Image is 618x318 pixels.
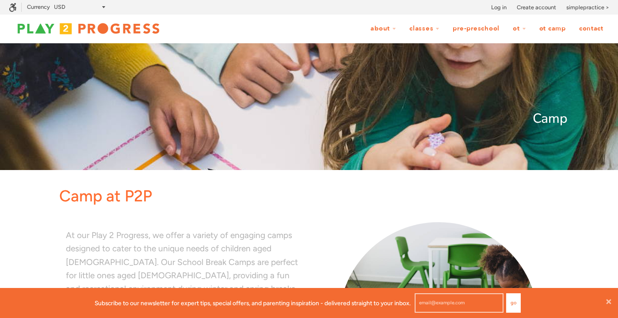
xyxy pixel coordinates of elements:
a: simplepractice > [566,3,609,12]
img: Play2Progress logo [9,20,168,38]
p: Camp [50,108,568,129]
a: OT Camp [534,20,572,37]
a: About [365,20,402,37]
a: Pre-Preschool [447,20,505,37]
p: Subscribe to our newsletter for expert tips, special offers, and parenting inspiration - delivere... [95,298,411,308]
input: email@example.com [415,293,504,313]
button: Go [506,293,521,313]
a: Log in [491,3,507,12]
a: OT [507,20,532,37]
label: Currency [27,4,50,10]
a: Contact [573,20,609,37]
p: Camp at P2P [59,183,568,209]
a: Create account [517,3,556,12]
a: Classes [404,20,445,37]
